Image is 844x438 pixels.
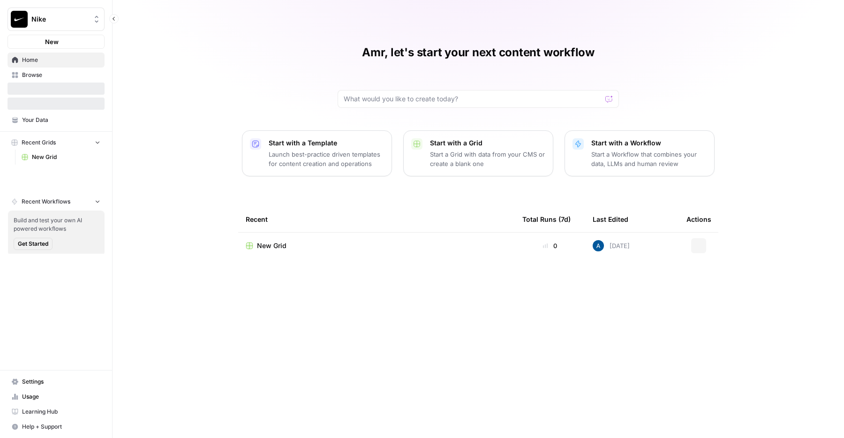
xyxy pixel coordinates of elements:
[593,206,628,232] div: Last Edited
[593,240,604,251] img: he81ibor8lsei4p3qvg4ugbvimgp
[257,241,286,250] span: New Grid
[22,56,100,64] span: Home
[8,113,105,128] a: Your Data
[22,378,100,386] span: Settings
[45,37,59,46] span: New
[430,150,545,168] p: Start a Grid with data from your CMS or create a blank one
[522,241,578,250] div: 0
[31,15,88,24] span: Nike
[22,423,100,431] span: Help + Support
[269,150,384,168] p: Launch best-practice driven templates for content creation and operations
[593,240,630,251] div: [DATE]
[686,206,711,232] div: Actions
[8,389,105,404] a: Usage
[344,94,602,104] input: What would you like to create today?
[22,393,100,401] span: Usage
[17,150,105,165] a: New Grid
[8,8,105,31] button: Workspace: Nike
[11,11,28,28] img: Nike Logo
[430,138,545,148] p: Start with a Grid
[8,404,105,419] a: Learning Hub
[246,206,507,232] div: Recent
[591,150,707,168] p: Start a Workflow that combines your data, LLMs and human review
[14,238,53,250] button: Get Started
[246,241,507,250] a: New Grid
[22,138,56,147] span: Recent Grids
[565,130,715,176] button: Start with a WorkflowStart a Workflow that combines your data, LLMs and human review
[242,130,392,176] button: Start with a TemplateLaunch best-practice driven templates for content creation and operations
[8,195,105,209] button: Recent Workflows
[22,197,70,206] span: Recent Workflows
[8,374,105,389] a: Settings
[8,419,105,434] button: Help + Support
[8,136,105,150] button: Recent Grids
[22,408,100,416] span: Learning Hub
[269,138,384,148] p: Start with a Template
[8,35,105,49] button: New
[32,153,100,161] span: New Grid
[522,206,571,232] div: Total Runs (7d)
[403,130,553,176] button: Start with a GridStart a Grid with data from your CMS or create a blank one
[14,216,99,233] span: Build and test your own AI powered workflows
[22,71,100,79] span: Browse
[362,45,595,60] h1: Amr, let's start your next content workflow
[8,68,105,83] a: Browse
[591,138,707,148] p: Start with a Workflow
[22,116,100,124] span: Your Data
[8,53,105,68] a: Home
[18,240,48,248] span: Get Started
